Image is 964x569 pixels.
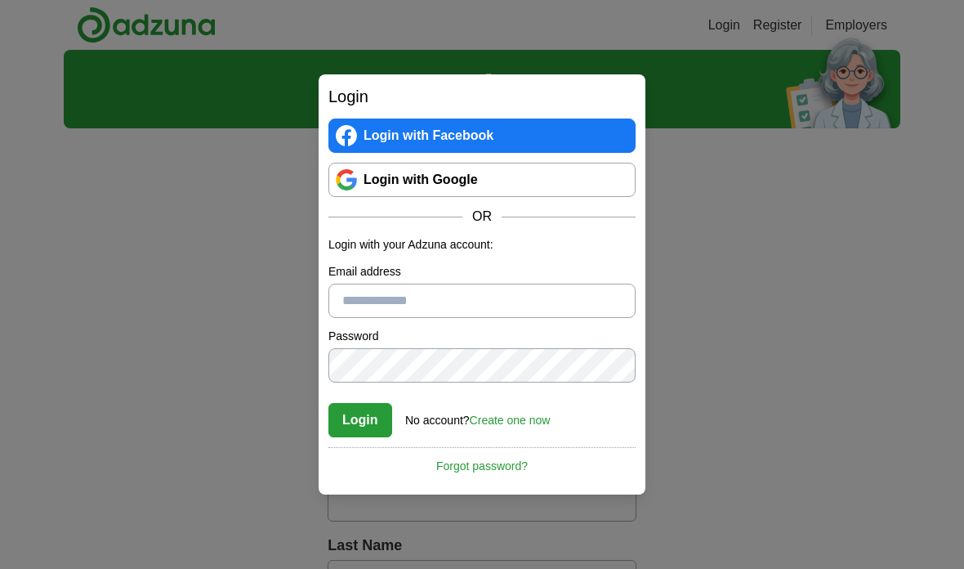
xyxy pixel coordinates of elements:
a: Forgot password? [328,447,636,475]
p: Login with your Adzuna account: [328,236,636,253]
label: Password [328,328,636,345]
a: Login with Facebook [328,119,636,153]
h2: Login [328,84,636,109]
button: Login [328,403,392,437]
a: Login with Google [328,163,636,197]
a: Create one now [470,414,551,427]
label: Email address [328,263,636,280]
span: OR [462,207,502,226]
div: No account? [405,402,550,429]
